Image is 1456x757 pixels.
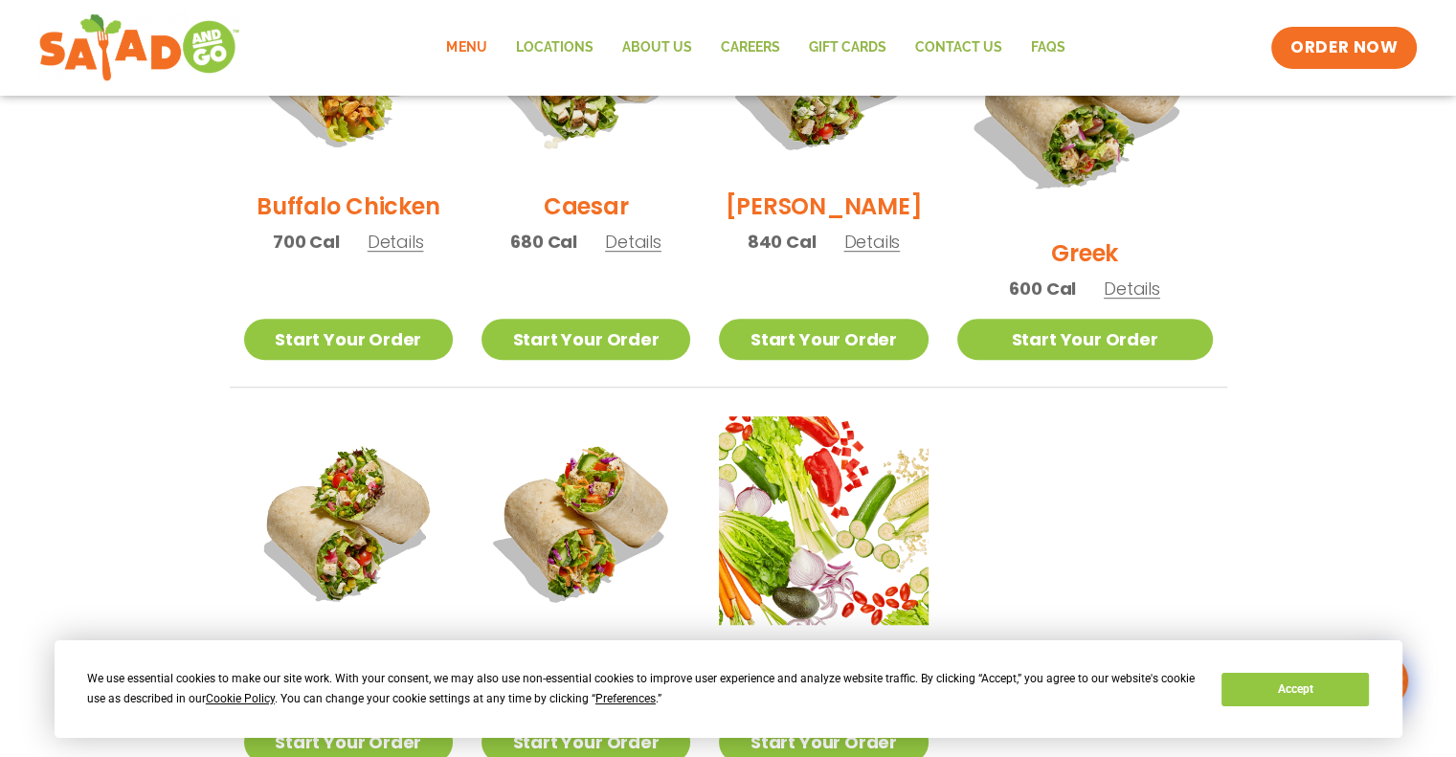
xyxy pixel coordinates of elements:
nav: Menu [432,26,1079,70]
h2: [PERSON_NAME] [725,189,922,223]
span: 700 Cal [273,229,340,255]
span: Details [1104,277,1160,301]
div: Cookie Consent Prompt [55,640,1402,738]
div: We use essential cookies to make our site work. With your consent, we may also use non-essential ... [87,669,1198,709]
a: Start Your Order [719,319,928,360]
a: FAQs [1016,26,1079,70]
span: Details [605,230,661,254]
a: Start Your Order [482,319,690,360]
h2: Caesar [544,189,629,223]
a: Careers [706,26,794,70]
img: Product photo for Thai Wrap [482,416,690,625]
img: Product photo for Jalapeño Ranch Wrap [244,416,453,625]
a: Start Your Order [244,319,453,360]
a: Start Your Order [957,319,1213,360]
h2: Buffalo Chicken [257,189,439,223]
button: Accept [1221,673,1369,706]
a: Contact Us [900,26,1016,70]
span: 840 Cal [748,229,817,255]
h2: Greek [1051,236,1118,270]
a: Locations [501,26,607,70]
span: 600 Cal [1009,276,1076,301]
img: Product photo for Build Your Own [719,416,928,625]
span: Details [368,230,424,254]
a: Menu [432,26,501,70]
img: new-SAG-logo-768×292 [38,10,240,86]
span: Preferences [595,692,656,705]
a: GIFT CARDS [794,26,900,70]
span: 680 Cal [510,229,577,255]
a: ORDER NOW [1271,27,1417,69]
span: Cookie Policy [206,692,275,705]
span: Details [843,230,900,254]
a: About Us [607,26,706,70]
span: ORDER NOW [1290,36,1398,59]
